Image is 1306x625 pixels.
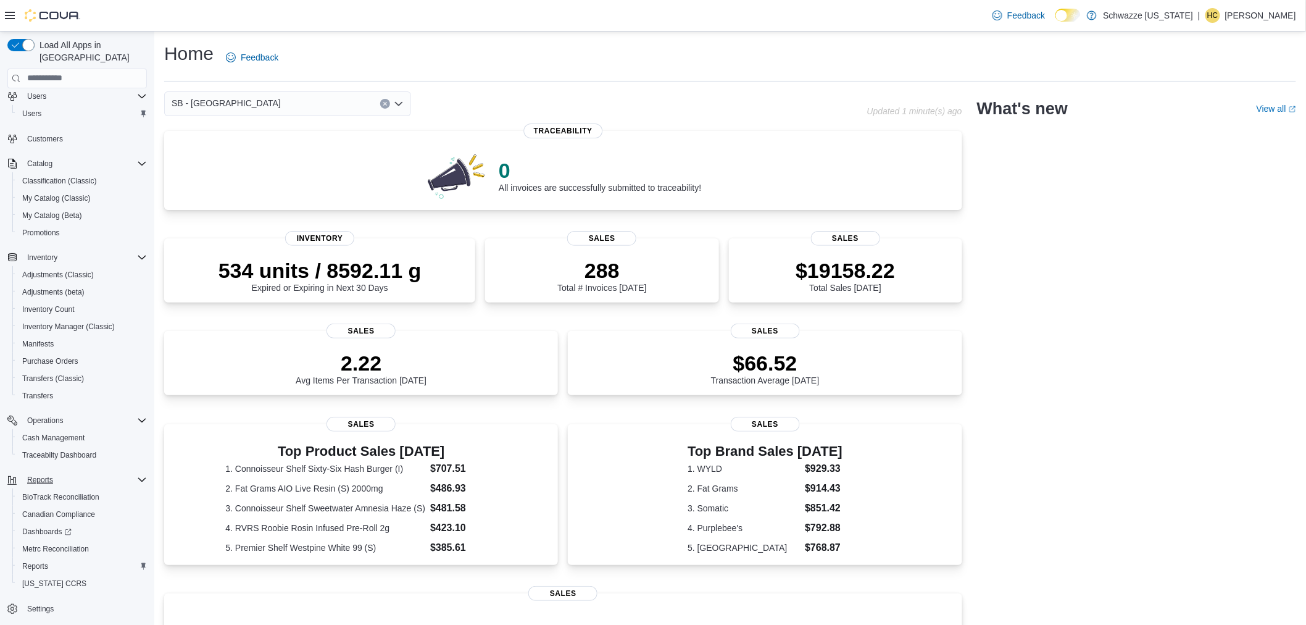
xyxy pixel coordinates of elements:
[22,250,147,265] span: Inventory
[22,561,48,571] span: Reports
[557,258,646,293] div: Total # Invoices [DATE]
[17,106,147,121] span: Users
[22,304,75,314] span: Inventory Count
[22,250,62,265] button: Inventory
[688,542,800,554] dt: 5. [GEOGRAPHIC_DATA]
[326,417,396,432] span: Sales
[1198,8,1200,23] p: |
[17,430,89,445] a: Cash Management
[425,151,489,200] img: 0
[27,604,54,614] span: Settings
[12,301,152,318] button: Inventory Count
[17,174,147,188] span: Classification (Classic)
[12,447,152,464] button: Traceabilty Dashboard
[225,522,425,534] dt: 4. RVRS Roobie Rosin Infused Pre-Roll 2g
[12,207,152,224] button: My Catalog (Beta)
[22,601,147,616] span: Settings
[17,490,104,505] a: BioTrack Reconciliation
[688,502,800,514] dt: 3. Somatic
[22,131,147,146] span: Customers
[805,521,842,535] dd: $792.88
[2,130,152,148] button: Customers
[17,388,58,403] a: Transfers
[17,490,147,505] span: BioTrack Reconciliation
[164,41,214,66] h1: Home
[731,324,800,338] span: Sales
[17,388,147,403] span: Transfers
[17,319,147,334] span: Inventory Manager (Classic)
[22,472,147,487] span: Reports
[296,351,426,375] p: 2.22
[688,482,800,495] dt: 2. Fat Grams
[17,208,87,223] a: My Catalog (Beta)
[17,337,147,351] span: Manifests
[430,461,497,476] dd: $707.51
[27,416,64,426] span: Operations
[22,287,85,297] span: Adjustments (beta)
[811,231,880,246] span: Sales
[731,417,800,432] span: Sales
[2,155,152,172] button: Catalog
[17,576,91,591] a: [US_STATE] CCRS
[1207,8,1218,23] span: HC
[12,506,152,523] button: Canadian Compliance
[711,351,820,375] p: $66.52
[2,249,152,266] button: Inventory
[17,542,94,556] a: Metrc Reconciliation
[22,228,60,238] span: Promotions
[12,558,152,575] button: Reports
[17,371,89,386] a: Transfers (Classic)
[22,322,115,332] span: Inventory Manager (Classic)
[1103,8,1193,23] p: Schwazze [US_STATE]
[17,302,80,317] a: Inventory Count
[1257,104,1296,114] a: View allExternal link
[380,99,390,109] button: Clear input
[22,602,59,616] a: Settings
[977,99,1068,119] h2: What's new
[241,51,278,64] span: Feedback
[12,318,152,335] button: Inventory Manager (Classic)
[22,89,147,104] span: Users
[22,450,96,460] span: Traceabilty Dashboard
[22,193,91,203] span: My Catalog (Classic)
[12,353,152,370] button: Purchase Orders
[12,523,152,540] a: Dashboards
[225,502,425,514] dt: 3. Connoisseur Shelf Sweetwater Amnesia Haze (S)
[805,461,842,476] dd: $929.33
[17,559,147,574] span: Reports
[12,190,152,207] button: My Catalog (Classic)
[225,482,425,495] dt: 2. Fat Grams AIO Live Resin (S) 2000mg
[17,191,96,206] a: My Catalog (Classic)
[27,253,57,262] span: Inventory
[17,319,120,334] a: Inventory Manager (Classic)
[12,283,152,301] button: Adjustments (beta)
[17,524,77,539] a: Dashboards
[17,448,101,463] a: Traceabilty Dashboard
[528,586,597,601] span: Sales
[225,463,425,475] dt: 1. Connoisseur Shelf Sixty-Six Hash Burger (I)
[22,176,97,186] span: Classification (Classic)
[17,507,147,522] span: Canadian Compliance
[567,231,636,246] span: Sales
[988,3,1050,28] a: Feedback
[805,481,842,496] dd: $914.43
[12,335,152,353] button: Manifests
[22,270,94,280] span: Adjustments (Classic)
[711,351,820,385] div: Transaction Average [DATE]
[17,208,147,223] span: My Catalog (Beta)
[17,524,147,539] span: Dashboards
[17,302,147,317] span: Inventory Count
[688,444,842,459] h3: Top Brand Sales [DATE]
[17,559,53,574] a: Reports
[17,337,59,351] a: Manifests
[22,433,85,443] span: Cash Management
[22,472,58,487] button: Reports
[1225,8,1296,23] p: [PERSON_NAME]
[17,285,89,300] a: Adjustments (beta)
[22,156,147,171] span: Catalog
[2,600,152,618] button: Settings
[12,266,152,283] button: Adjustments (Classic)
[27,475,53,485] span: Reports
[394,99,404,109] button: Open list of options
[1007,9,1045,22] span: Feedback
